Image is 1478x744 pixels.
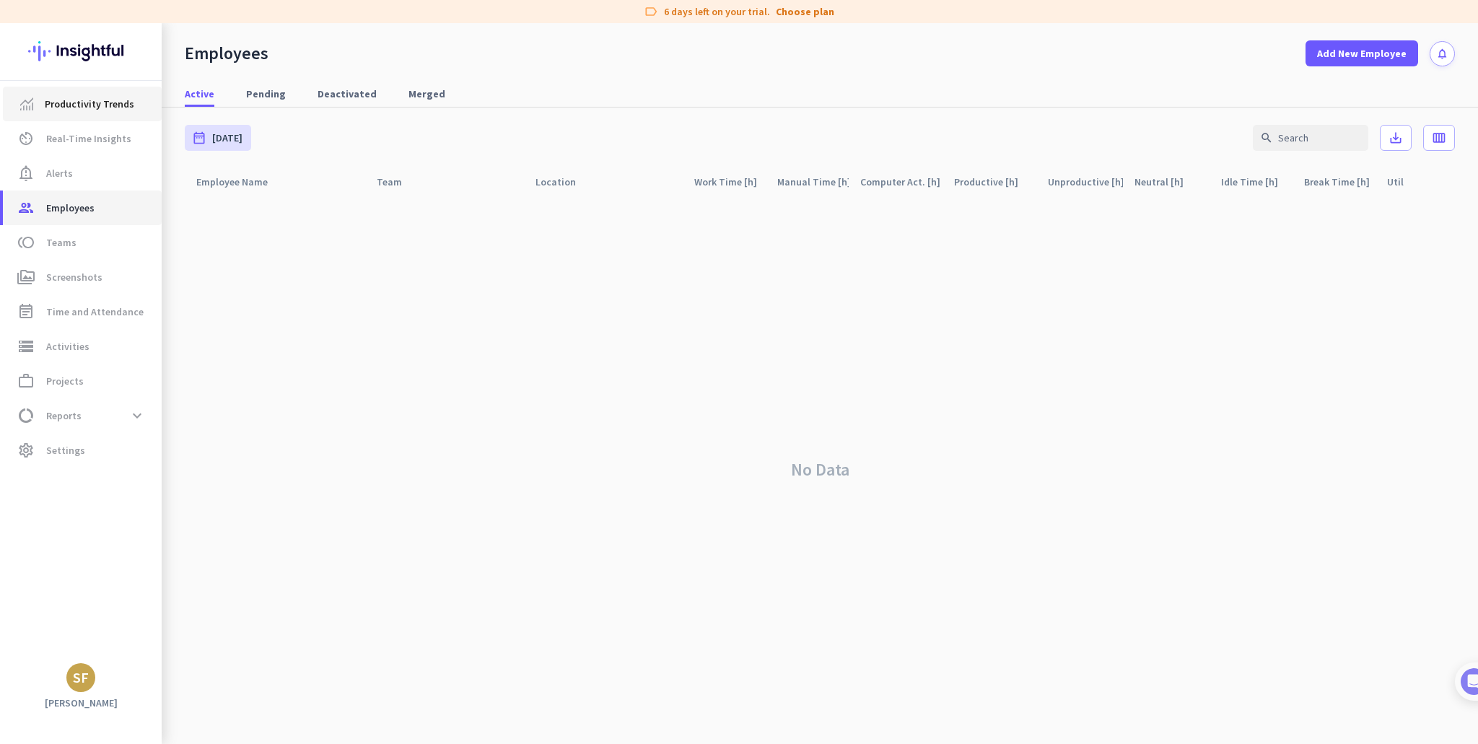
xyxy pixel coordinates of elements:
div: Employees [185,43,268,64]
i: group [17,199,35,216]
span: Screenshots [46,268,102,286]
i: settings [17,442,35,459]
div: Work Time [h] [694,172,766,192]
span: [DATE] [212,131,242,145]
span: Activities [46,338,89,355]
i: storage [17,338,35,355]
span: Alerts [46,165,73,182]
span: Real-Time Insights [46,130,131,147]
div: Productive [h] [954,172,1036,192]
img: menu-item [20,97,33,110]
div: Computer Act. [h] [860,172,943,192]
a: notification_importantAlerts [3,156,162,191]
span: Active [185,87,214,101]
a: event_noteTime and Attendance [3,294,162,329]
span: Time and Attendance [46,303,144,320]
a: menu-itemProductivity Trends [3,87,162,121]
div: Idle Time [h] [1221,172,1293,192]
img: Insightful logo [28,23,134,79]
div: Team [377,172,419,192]
span: Merged [408,87,445,101]
i: calendar_view_week [1432,131,1446,145]
button: calendar_view_week [1423,125,1455,151]
div: Neutral [h] [1134,172,1201,192]
span: Teams [46,234,76,251]
i: data_usage [17,407,35,424]
i: av_timer [17,130,35,147]
div: Location [535,172,593,192]
i: search [1260,131,1273,144]
div: Utilization [1387,172,1448,192]
div: Manual Time [h] [777,172,849,192]
i: perm_media [17,268,35,286]
button: save_alt [1380,125,1412,151]
a: storageActivities [3,329,162,364]
span: Add New Employee [1317,46,1407,61]
button: Add New Employee [1306,40,1418,66]
i: date_range [192,131,206,145]
i: notification_important [17,165,35,182]
a: Choose plan [776,4,834,19]
span: Settings [46,442,85,459]
i: save_alt [1389,131,1403,145]
a: settingsSettings [3,433,162,468]
span: Productivity Trends [45,95,134,113]
span: Deactivated [318,87,377,101]
button: expand_more [124,403,150,429]
div: Unproductive [h] [1048,172,1123,192]
button: notifications [1430,41,1455,66]
div: Employee Name [196,172,285,192]
i: event_note [17,303,35,320]
span: Projects [46,372,84,390]
a: av_timerReal-Time Insights [3,121,162,156]
div: Break Time [h] [1304,172,1376,192]
span: Reports [46,407,82,424]
div: No Data [185,196,1455,744]
i: toll [17,234,35,251]
a: work_outlineProjects [3,364,162,398]
i: work_outline [17,372,35,390]
a: perm_mediaScreenshots [3,260,162,294]
a: data_usageReportsexpand_more [3,398,162,433]
a: groupEmployees [3,191,162,225]
span: Pending [246,87,286,101]
input: Search [1253,125,1368,151]
div: SF [73,670,89,685]
a: tollTeams [3,225,162,260]
i: label [644,4,658,19]
span: Employees [46,199,95,216]
i: notifications [1436,48,1448,60]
